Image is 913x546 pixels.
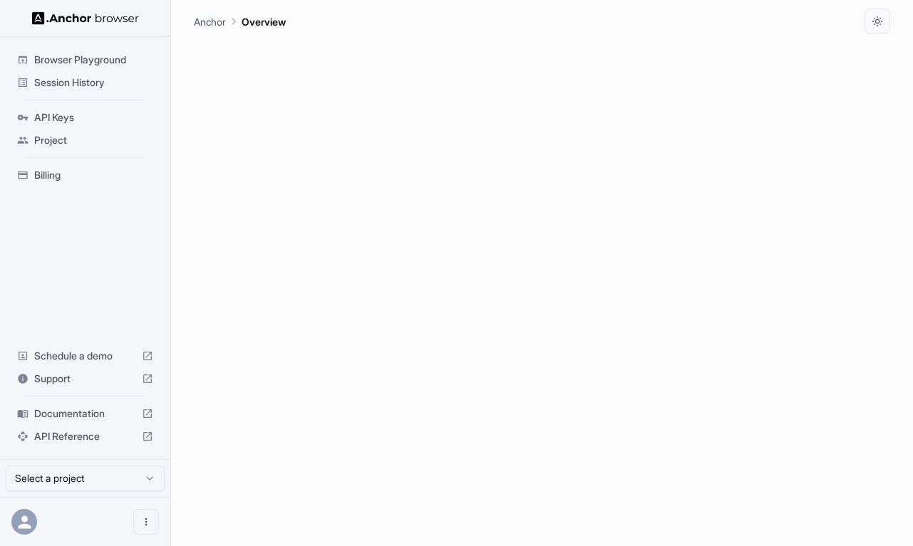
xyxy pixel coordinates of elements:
span: Documentation [34,406,136,421]
div: Documentation [11,402,159,425]
div: Schedule a demo [11,345,159,367]
div: Billing [11,164,159,187]
span: Browser Playground [34,53,153,67]
nav: breadcrumb [194,14,286,29]
span: Billing [34,168,153,182]
span: Schedule a demo [34,349,136,363]
div: Project [11,129,159,152]
p: Overview [242,14,286,29]
img: Anchor Logo [32,11,139,25]
div: API Keys [11,106,159,129]
div: Support [11,367,159,390]
span: API Keys [34,110,153,125]
div: API Reference [11,425,159,448]
button: Open menu [133,509,159,535]
p: Anchor [194,14,226,29]
div: Browser Playground [11,48,159,71]
span: Support [34,372,136,386]
span: API Reference [34,429,136,443]
span: Project [34,133,153,147]
span: Session History [34,75,153,90]
div: Session History [11,71,159,94]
